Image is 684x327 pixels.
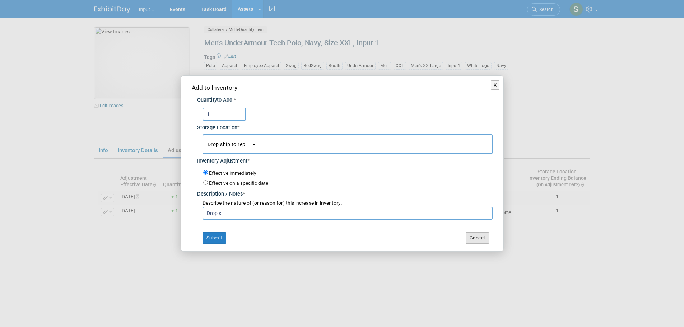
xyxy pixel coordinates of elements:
[203,200,342,206] span: Describe the nature of (or reason for) this increase in inventory:
[192,84,237,91] span: Add to Inventory
[208,141,251,147] span: Drop ship to rep
[197,97,493,104] div: Quantity
[209,170,256,177] label: Effective immediately
[203,232,226,244] button: Submit
[197,121,493,132] div: Storage Location
[209,180,268,186] label: Effective on a specific date
[203,134,493,154] button: Drop ship to rep
[197,154,493,165] div: Inventory Adjustment
[217,97,232,103] span: to Add
[197,187,493,198] div: Description / Notes
[491,80,500,90] button: X
[466,232,489,244] button: Cancel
